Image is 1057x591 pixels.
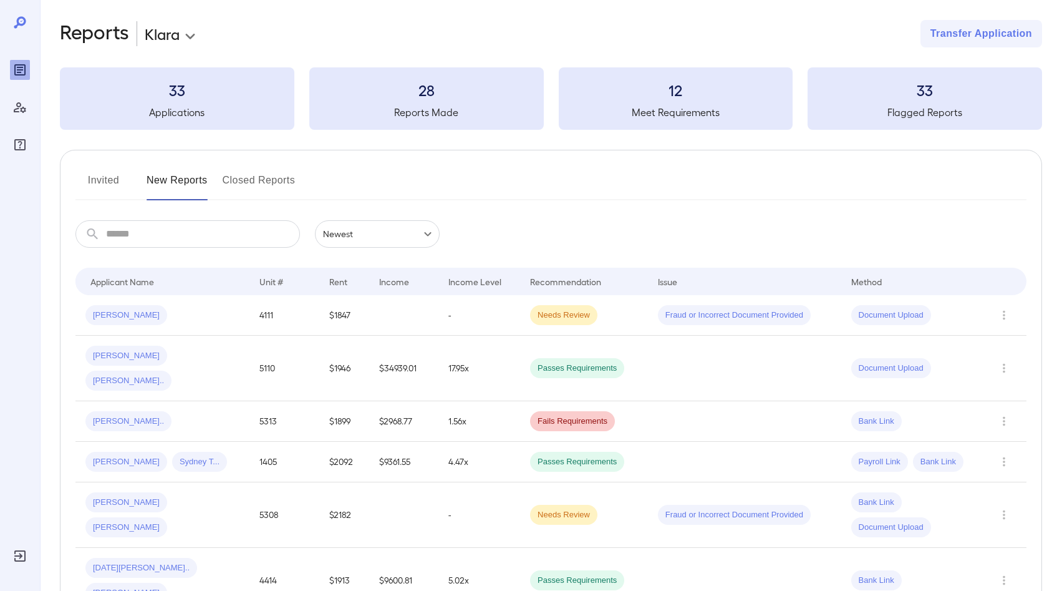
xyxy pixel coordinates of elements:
[10,60,30,80] div: Reports
[319,295,369,336] td: $1847
[658,310,811,321] span: Fraud or Incorrect Document Provided
[808,80,1042,100] h3: 33
[85,350,167,362] span: [PERSON_NAME]
[60,20,129,47] h2: Reports
[851,456,908,468] span: Payroll Link
[249,295,319,336] td: 4111
[530,456,624,468] span: Passes Requirements
[530,416,615,427] span: Fails Requirements
[438,295,520,336] td: -
[85,310,167,321] span: [PERSON_NAME]
[309,80,544,100] h3: 28
[315,220,440,248] div: Newest
[85,456,167,468] span: [PERSON_NAME]
[851,575,902,587] span: Bank Link
[530,575,624,587] span: Passes Requirements
[559,105,793,120] h5: Meet Requirements
[147,170,208,200] button: New Reports
[851,310,931,321] span: Document Upload
[223,170,296,200] button: Closed Reports
[249,401,319,442] td: 5313
[530,509,597,521] span: Needs Review
[172,456,227,468] span: Sydney T...
[559,80,793,100] h3: 12
[851,522,931,534] span: Document Upload
[438,482,520,548] td: -
[438,442,520,482] td: 4.47x
[851,274,882,289] div: Method
[249,442,319,482] td: 1405
[90,274,154,289] div: Applicant Name
[438,336,520,401] td: 17.95x
[530,310,597,321] span: Needs Review
[329,274,349,289] div: Rent
[851,363,931,374] span: Document Upload
[85,416,171,427] span: [PERSON_NAME]..
[369,442,439,482] td: $9361.55
[319,401,369,442] td: $1899
[60,105,294,120] h5: Applications
[75,170,132,200] button: Invited
[994,358,1014,378] button: Row Actions
[851,497,902,509] span: Bank Link
[994,305,1014,325] button: Row Actions
[369,401,439,442] td: $2968.77
[85,562,197,574] span: [DATE][PERSON_NAME]..
[920,20,1042,47] button: Transfer Application
[994,505,1014,525] button: Row Actions
[60,67,1042,130] summary: 33Applications28Reports Made12Meet Requirements33Flagged Reports
[319,442,369,482] td: $2092
[249,336,319,401] td: 5110
[10,546,30,566] div: Log Out
[851,416,902,427] span: Bank Link
[438,401,520,442] td: 1.56x
[85,497,167,509] span: [PERSON_NAME]
[85,522,167,534] span: [PERSON_NAME]
[309,105,544,120] h5: Reports Made
[249,482,319,548] td: 5308
[658,509,811,521] span: Fraud or Incorrect Document Provided
[259,274,283,289] div: Unit #
[994,452,1014,472] button: Row Actions
[60,80,294,100] h3: 33
[369,336,439,401] td: $34939.01
[530,363,624,374] span: Passes Requirements
[319,482,369,548] td: $2182
[808,105,1042,120] h5: Flagged Reports
[85,375,171,387] span: [PERSON_NAME]..
[10,97,30,117] div: Manage Users
[145,24,180,44] p: Klara
[913,456,963,468] span: Bank Link
[658,274,678,289] div: Issue
[319,336,369,401] td: $1946
[10,135,30,155] div: FAQ
[994,411,1014,431] button: Row Actions
[530,274,601,289] div: Recommendation
[994,570,1014,590] button: Row Actions
[448,274,501,289] div: Income Level
[379,274,409,289] div: Income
